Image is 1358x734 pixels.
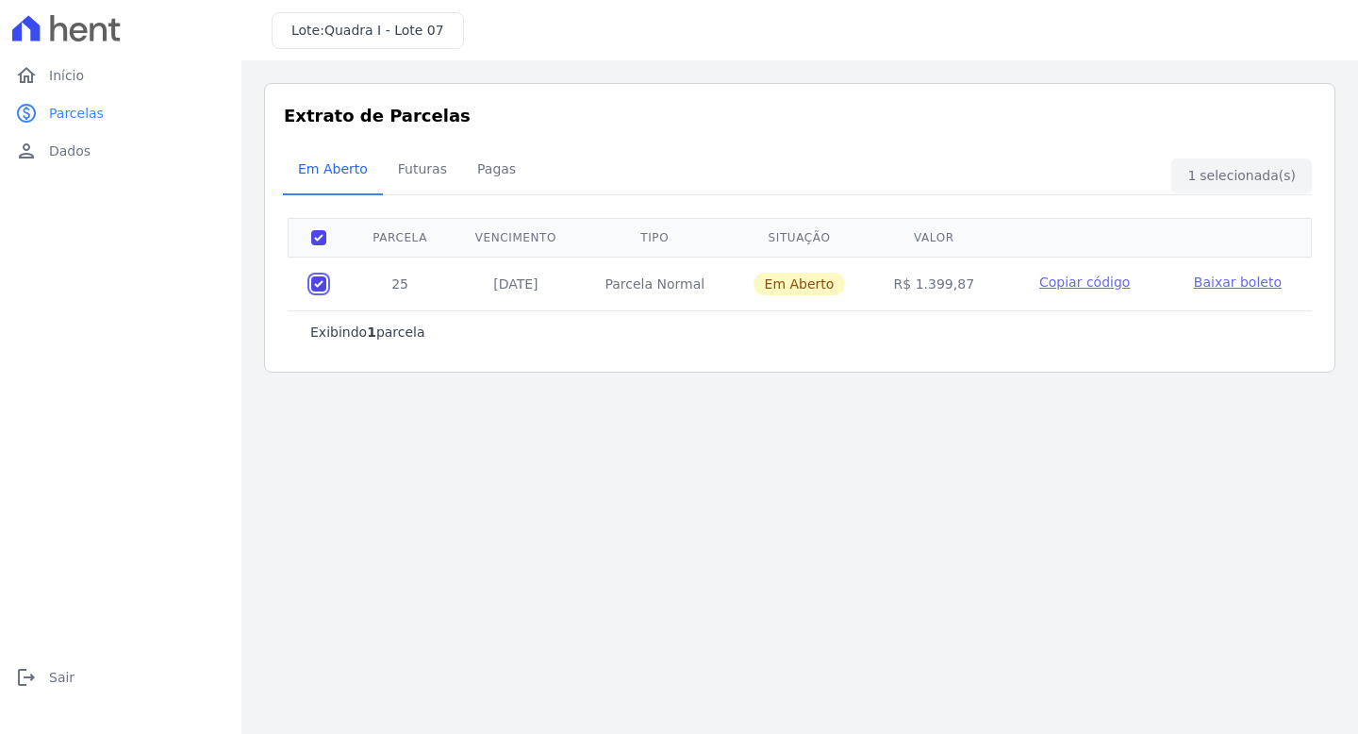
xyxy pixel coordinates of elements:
[310,323,425,342] p: Exibindo parcela
[581,218,729,257] th: Tipo
[869,257,999,310] td: R$ 1.399,87
[324,23,444,38] span: Quadra I - Lote 07
[15,666,38,689] i: logout
[387,150,458,188] span: Futuras
[49,142,91,160] span: Dados
[754,273,846,295] span: Em Aberto
[1039,275,1130,290] span: Copiar código
[466,150,527,188] span: Pagas
[8,57,234,94] a: homeInício
[283,146,383,195] a: Em Aberto
[49,66,84,85] span: Início
[8,659,234,696] a: logoutSair
[383,146,462,195] a: Futuras
[1194,273,1282,292] a: Baixar boleto
[291,21,444,41] h3: Lote:
[451,257,580,310] td: [DATE]
[462,146,531,195] a: Pagas
[15,140,38,162] i: person
[49,104,104,123] span: Parcelas
[1194,275,1282,290] span: Baixar boleto
[15,102,38,125] i: paid
[284,103,1316,128] h3: Extrato de Parcelas
[349,218,451,257] th: Parcela
[1021,273,1149,292] button: Copiar código
[15,64,38,87] i: home
[581,257,729,310] td: Parcela Normal
[349,257,451,310] td: 25
[49,668,75,687] span: Sair
[451,218,580,257] th: Vencimento
[8,132,234,170] a: personDados
[8,94,234,132] a: paidParcelas
[869,218,999,257] th: Valor
[367,325,376,340] b: 1
[287,150,379,188] span: Em Aberto
[729,218,869,257] th: Situação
